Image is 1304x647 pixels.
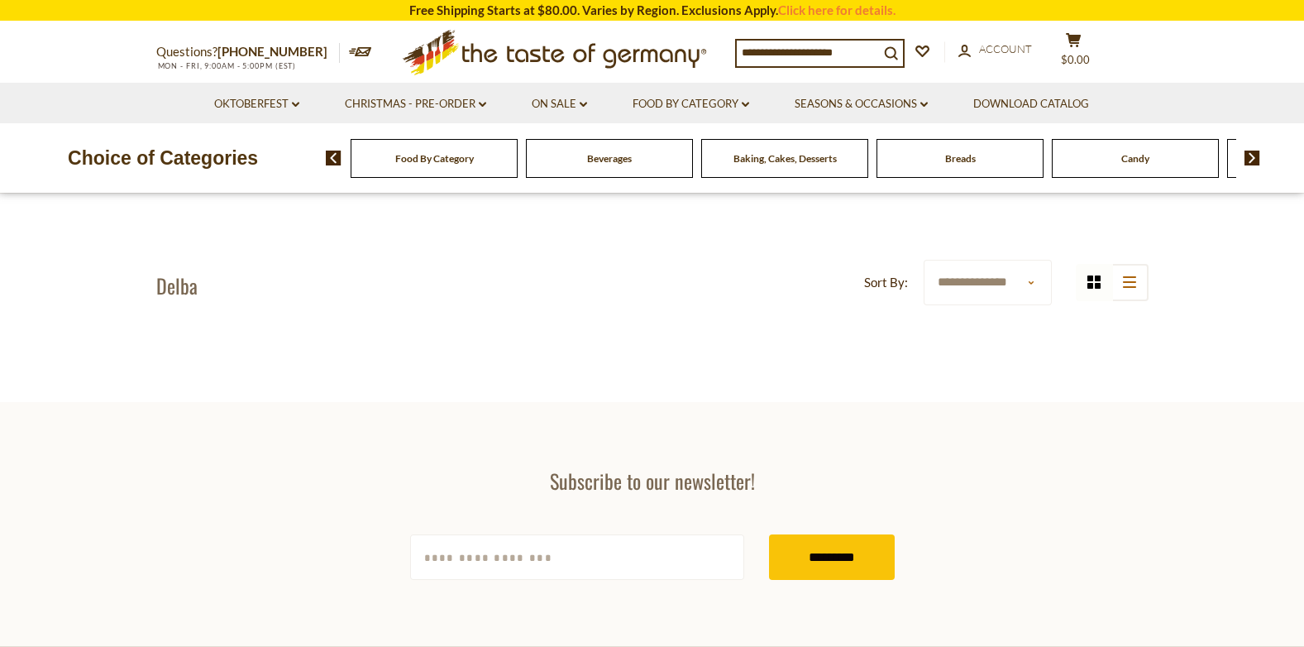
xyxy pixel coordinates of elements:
span: MON - FRI, 9:00AM - 5:00PM (EST) [156,61,297,70]
a: Breads [945,152,976,165]
button: $0.00 [1049,32,1099,74]
p: Questions? [156,41,340,63]
label: Sort By: [864,272,908,293]
a: Food By Category [633,95,749,113]
img: previous arrow [326,151,342,165]
h3: Subscribe to our newsletter! [410,468,895,493]
a: Download Catalog [973,95,1089,113]
span: Account [979,42,1032,55]
a: Food By Category [395,152,474,165]
h1: Delba [156,273,198,298]
a: Baking, Cakes, Desserts [733,152,837,165]
a: [PHONE_NUMBER] [217,44,327,59]
a: Beverages [587,152,632,165]
a: On Sale [532,95,587,113]
img: next arrow [1244,151,1260,165]
a: Click here for details. [778,2,896,17]
a: Seasons & Occasions [795,95,928,113]
a: Candy [1121,152,1149,165]
a: Christmas - PRE-ORDER [345,95,486,113]
span: $0.00 [1061,53,1090,66]
a: Account [958,41,1032,59]
a: Oktoberfest [214,95,299,113]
